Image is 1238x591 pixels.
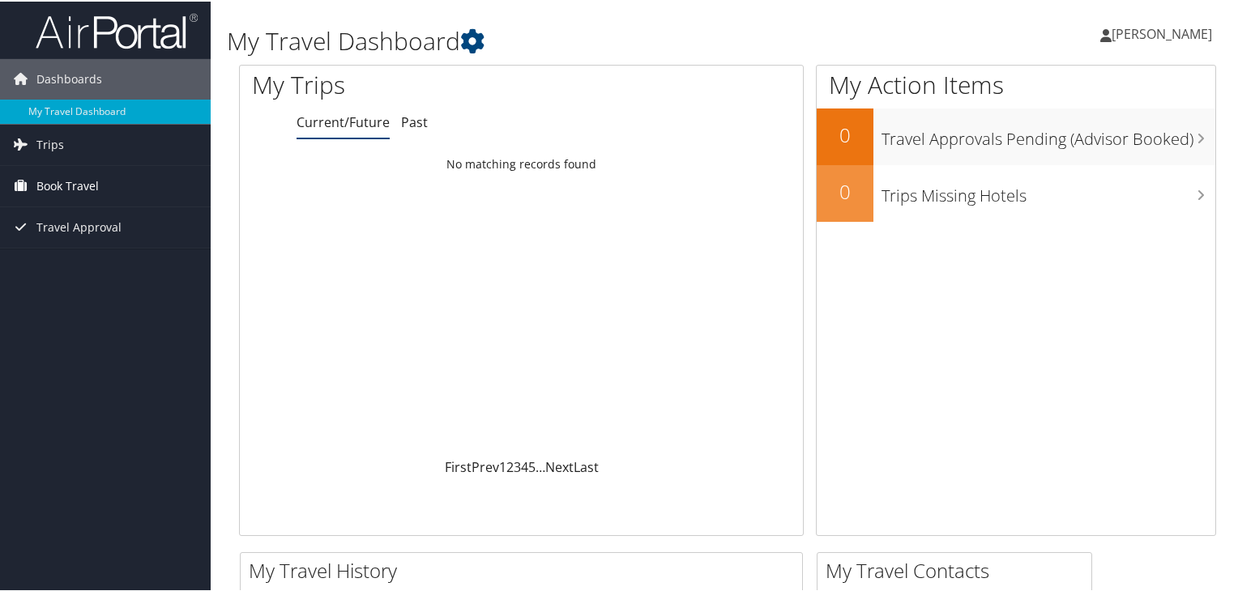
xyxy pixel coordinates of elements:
[545,457,574,474] a: Next
[401,112,428,130] a: Past
[817,120,873,147] h2: 0
[472,457,499,474] a: Prev
[528,457,536,474] a: 5
[36,206,122,246] span: Travel Approval
[817,66,1215,100] h1: My Action Items
[297,112,390,130] a: Current/Future
[882,175,1215,206] h3: Trips Missing Hotels
[36,123,64,164] span: Trips
[249,555,802,583] h2: My Travel History
[240,148,803,177] td: No matching records found
[817,107,1215,164] a: 0Travel Approvals Pending (Advisor Booked)
[882,118,1215,149] h3: Travel Approvals Pending (Advisor Booked)
[252,66,557,100] h1: My Trips
[36,11,198,49] img: airportal-logo.png
[817,176,873,204] h2: 0
[36,164,99,205] span: Book Travel
[1112,23,1212,41] span: [PERSON_NAME]
[36,57,102,98] span: Dashboards
[574,457,599,474] a: Last
[445,457,472,474] a: First
[826,555,1091,583] h2: My Travel Contacts
[506,457,514,474] a: 2
[227,23,894,57] h1: My Travel Dashboard
[514,457,521,474] a: 3
[499,457,506,474] a: 1
[1100,8,1228,57] a: [PERSON_NAME]
[817,164,1215,220] a: 0Trips Missing Hotels
[521,457,528,474] a: 4
[536,457,545,474] span: …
